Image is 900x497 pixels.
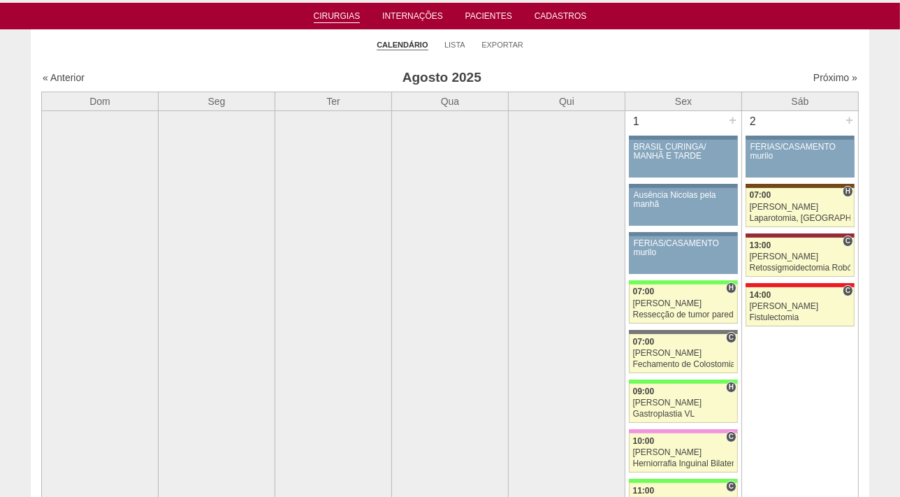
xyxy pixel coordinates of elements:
[750,203,851,212] div: [PERSON_NAME]
[750,240,771,250] span: 13:00
[633,387,655,396] span: 09:00
[625,111,647,132] div: 1
[629,433,738,473] a: C 10:00 [PERSON_NAME] Herniorrafia Inguinal Bilateral
[750,190,771,200] span: 07:00
[726,382,736,393] span: Hospital
[629,479,738,483] div: Key: Brasil
[629,429,738,433] div: Key: Albert Einstein
[465,11,512,25] a: Pacientes
[726,431,736,442] span: Consultório
[726,481,736,492] span: Consultório
[750,214,851,223] div: Laparotomia, [GEOGRAPHIC_DATA], Drenagem, Bridas
[843,285,853,296] span: Consultório
[746,238,855,277] a: C 13:00 [PERSON_NAME] Retossigmoidectomia Robótica
[633,410,734,419] div: Gastroplastia VL
[633,310,734,319] div: Ressecção de tumor parede abdominal pélvica
[750,313,851,322] div: Fistulectomia
[629,140,738,178] a: BRASIL CURINGA/ MANHÃ E TARDE
[813,72,857,83] a: Próximo »
[746,233,855,238] div: Key: Sírio Libanês
[843,111,855,129] div: +
[633,349,734,358] div: [PERSON_NAME]
[726,282,736,294] span: Hospital
[633,448,734,457] div: [PERSON_NAME]
[742,111,764,132] div: 2
[629,334,738,373] a: C 07:00 [PERSON_NAME] Fechamento de Colostomia ou Enterostomia
[159,92,275,110] th: Seg
[634,191,734,209] div: Ausência Nicolas pela manhã
[629,280,738,284] div: Key: Brasil
[275,92,392,110] th: Ter
[750,290,771,300] span: 14:00
[746,188,855,227] a: H 07:00 [PERSON_NAME] Laparotomia, [GEOGRAPHIC_DATA], Drenagem, Bridas
[750,302,851,311] div: [PERSON_NAME]
[629,380,738,384] div: Key: Brasil
[629,232,738,236] div: Key: Aviso
[727,111,739,129] div: +
[629,136,738,140] div: Key: Aviso
[629,330,738,334] div: Key: Santa Catarina
[633,459,734,468] div: Herniorrafia Inguinal Bilateral
[629,188,738,226] a: Ausência Nicolas pela manhã
[746,136,855,140] div: Key: Aviso
[633,337,655,347] span: 07:00
[377,40,428,50] a: Calendário
[746,184,855,188] div: Key: Santa Joana
[634,143,734,161] div: BRASIL CURINGA/ MANHÃ E TARDE
[633,299,734,308] div: [PERSON_NAME]
[629,236,738,274] a: FÉRIAS/CASAMENTO murilo
[444,40,465,50] a: Lista
[238,68,646,88] h3: Agosto 2025
[535,11,587,25] a: Cadastros
[746,287,855,326] a: C 14:00 [PERSON_NAME] Fistulectomia
[633,486,655,496] span: 11:00
[481,40,523,50] a: Exportar
[750,143,850,161] div: FÉRIAS/CASAMENTO murilo
[629,284,738,324] a: H 07:00 [PERSON_NAME] Ressecção de tumor parede abdominal pélvica
[629,184,738,188] div: Key: Aviso
[750,252,851,261] div: [PERSON_NAME]
[42,92,159,110] th: Dom
[633,398,734,408] div: [PERSON_NAME]
[843,236,853,247] span: Consultório
[843,186,853,197] span: Hospital
[392,92,509,110] th: Qua
[634,239,734,257] div: FÉRIAS/CASAMENTO murilo
[633,360,734,369] div: Fechamento de Colostomia ou Enterostomia
[746,283,855,287] div: Key: Assunção
[509,92,625,110] th: Qui
[625,92,742,110] th: Sex
[742,92,859,110] th: Sáb
[746,140,855,178] a: FÉRIAS/CASAMENTO murilo
[750,264,851,273] div: Retossigmoidectomia Robótica
[382,11,443,25] a: Internações
[314,11,361,23] a: Cirurgias
[633,287,655,296] span: 07:00
[629,384,738,423] a: H 09:00 [PERSON_NAME] Gastroplastia VL
[43,72,85,83] a: « Anterior
[726,332,736,343] span: Consultório
[633,436,655,446] span: 10:00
